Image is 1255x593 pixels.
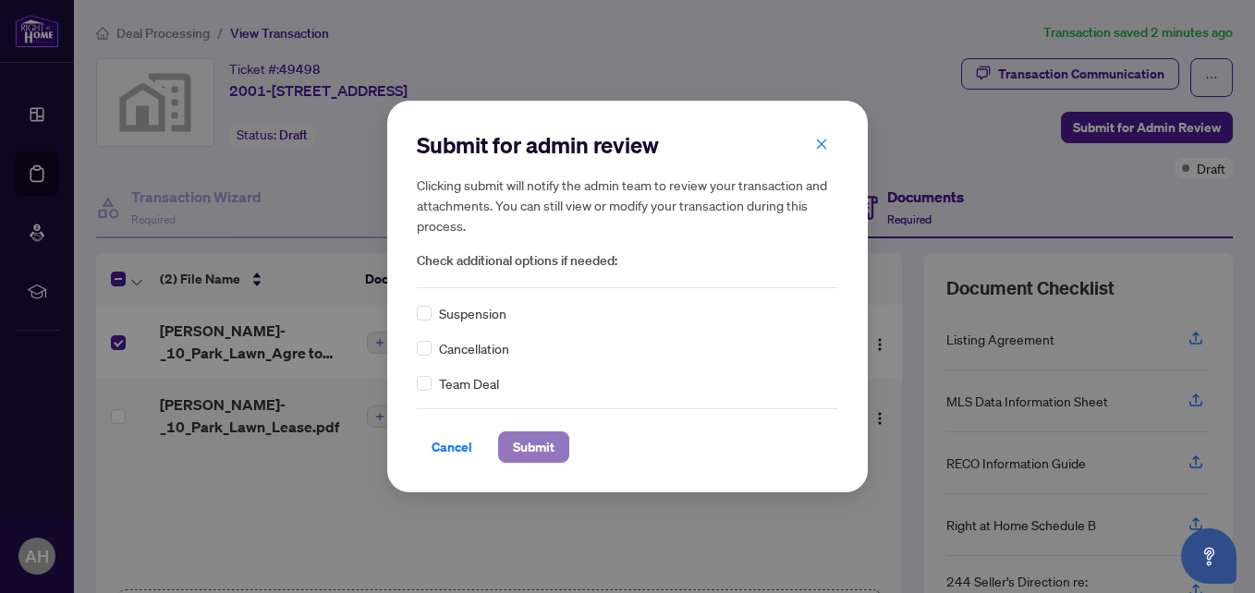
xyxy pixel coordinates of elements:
button: Submit [498,431,569,463]
span: Cancel [432,432,472,462]
span: Team Deal [439,373,499,393]
span: close [815,138,828,151]
button: Open asap [1181,528,1237,584]
span: Check additional options if needed: [417,250,838,272]
button: Cancel [417,431,487,463]
h5: Clicking submit will notify the admin team to review your transaction and attachments. You can st... [417,175,838,236]
span: Submit [513,432,554,462]
span: Suspension [439,303,506,323]
span: Cancellation [439,338,509,358]
h2: Submit for admin review [417,130,838,160]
